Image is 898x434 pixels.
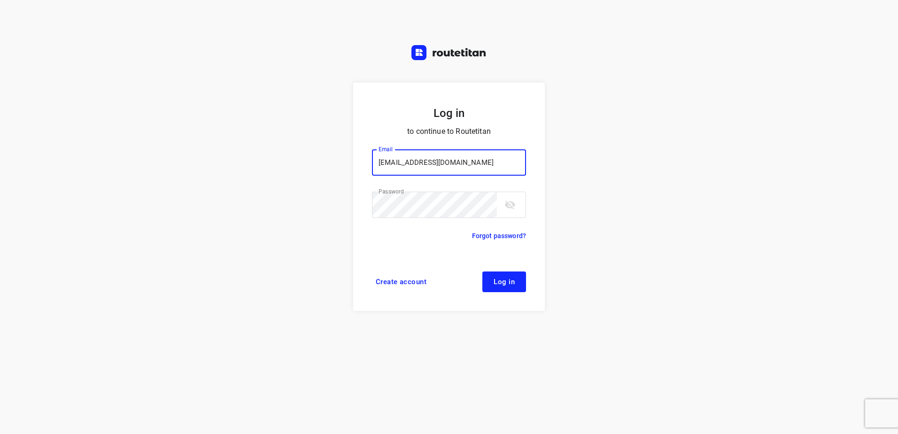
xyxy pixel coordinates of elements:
[372,271,430,292] a: Create account
[482,271,526,292] button: Log in
[372,105,526,121] h5: Log in
[472,230,526,241] a: Forgot password?
[411,45,487,60] img: Routetitan
[494,278,515,286] span: Log in
[411,45,487,62] a: Routetitan
[376,278,426,286] span: Create account
[372,125,526,138] p: to continue to Routetitan
[501,195,519,214] button: toggle password visibility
